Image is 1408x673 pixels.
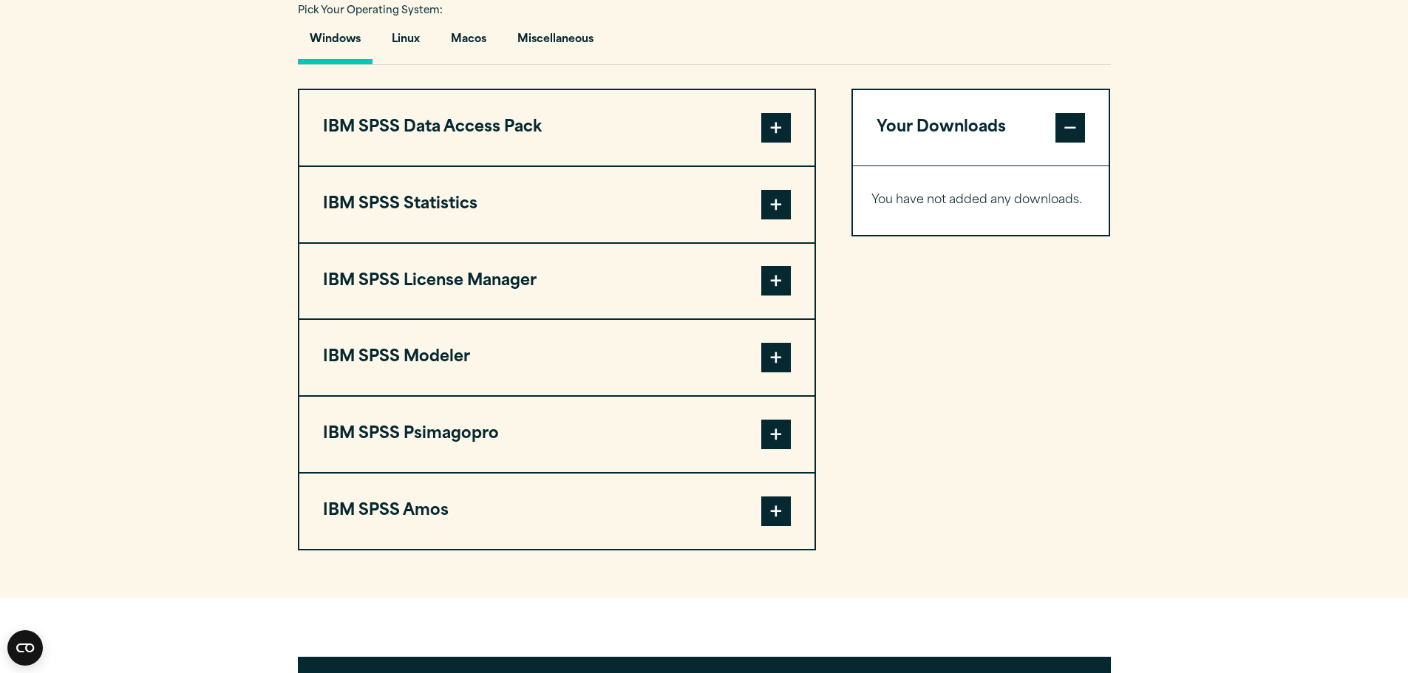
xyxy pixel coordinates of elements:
[853,90,1109,165] button: Your Downloads
[853,165,1109,235] div: Your Downloads
[299,320,814,395] button: IBM SPSS Modeler
[7,630,43,666] button: Open CMP widget
[298,22,373,64] button: Windows
[299,90,814,165] button: IBM SPSS Data Access Pack
[299,397,814,472] button: IBM SPSS Psimagopro
[299,474,814,549] button: IBM SPSS Amos
[299,167,814,242] button: IBM SPSS Statistics
[299,244,814,319] button: IBM SPSS License Manager
[380,22,432,64] button: Linux
[506,22,605,64] button: Miscellaneous
[439,22,498,64] button: Macos
[871,190,1091,211] p: You have not added any downloads.
[298,6,443,16] span: Pick Your Operating System:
